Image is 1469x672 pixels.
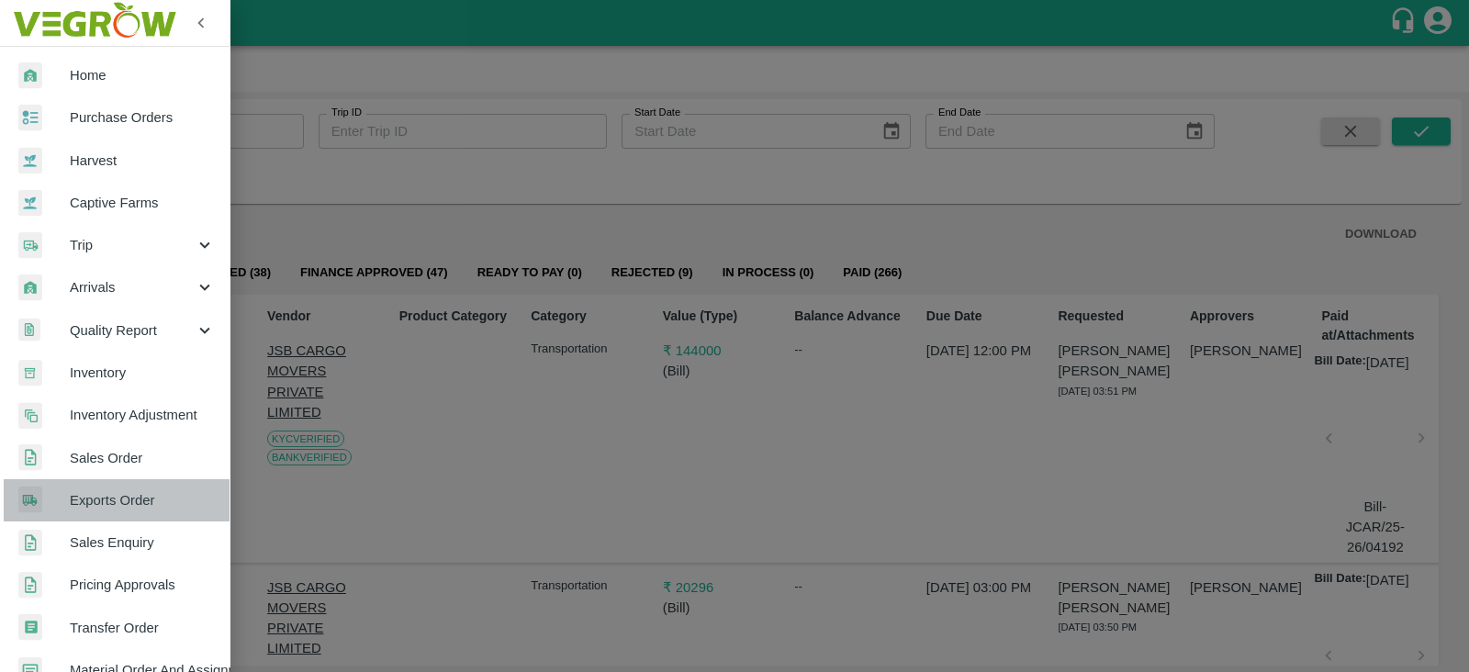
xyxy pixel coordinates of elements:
[70,448,215,468] span: Sales Order
[18,360,42,386] img: whInventory
[70,107,215,128] span: Purchase Orders
[18,189,42,217] img: harvest
[18,614,42,641] img: whTransfer
[70,405,215,425] span: Inventory Adjustment
[18,319,40,342] img: qualityReport
[70,193,215,213] span: Captive Farms
[18,530,42,556] img: sales
[18,402,42,429] img: inventory
[70,235,195,255] span: Trip
[18,232,42,259] img: delivery
[18,487,42,513] img: shipments
[18,572,42,599] img: sales
[18,62,42,89] img: whArrival
[70,363,215,383] span: Inventory
[18,444,42,471] img: sales
[70,277,195,297] span: Arrivals
[70,151,215,171] span: Harvest
[70,618,215,638] span: Transfer Order
[18,147,42,174] img: harvest
[70,320,195,341] span: Quality Report
[18,105,42,131] img: reciept
[70,490,215,510] span: Exports Order
[70,65,215,85] span: Home
[70,575,215,595] span: Pricing Approvals
[18,274,42,301] img: whArrival
[70,532,215,553] span: Sales Enquiry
